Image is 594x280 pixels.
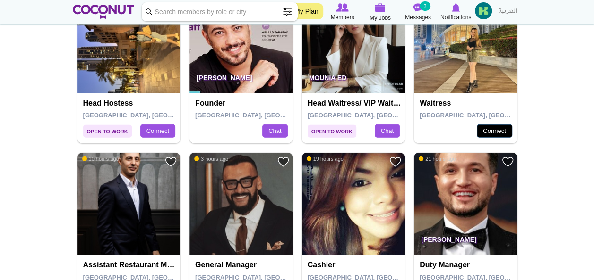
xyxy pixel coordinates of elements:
img: Messages [413,3,423,12]
span: Open to Work [83,125,132,138]
a: العربية [494,2,522,21]
span: Notifications [440,13,471,22]
span: [GEOGRAPHIC_DATA], [GEOGRAPHIC_DATA] [195,112,330,119]
a: Chat [262,124,287,138]
a: Browse Members Members [324,2,362,22]
a: Chat [375,124,400,138]
a: Add to Favourites [389,156,401,168]
a: My Plan [290,3,323,19]
h4: Head Hostess [83,99,177,107]
span: 3 hours ago [194,156,228,162]
img: My Jobs [375,3,386,12]
a: Connect [477,124,512,138]
a: Connect [140,124,175,138]
a: Add to Favourites [277,156,289,168]
h4: Assistant Restaurant Manager [83,261,177,269]
a: Messages Messages 3 [399,2,437,22]
img: Home [73,5,135,19]
span: 19 hours ago [307,156,344,162]
h4: Cashier [308,261,402,269]
input: Search members by role or city [142,2,298,21]
p: Mounia Ed [302,67,405,93]
img: Browse Members [336,3,348,12]
h4: Duty Manager [420,261,514,269]
p: [PERSON_NAME] [414,229,517,255]
span: [GEOGRAPHIC_DATA], [GEOGRAPHIC_DATA] [420,112,554,119]
span: Members [330,13,354,22]
h4: Head Waitress/ VIP Waitress/ Waitress [308,99,402,107]
h4: Waitress [420,99,514,107]
span: 21 hours ago [419,156,456,162]
img: Notifications [452,3,460,12]
a: Notifications Notifications [437,2,475,22]
a: My Jobs My Jobs [362,2,399,23]
span: Open to Work [308,125,356,138]
span: 10 hours ago [82,156,119,162]
h4: General Manager [195,261,289,269]
p: [PERSON_NAME] [189,67,293,93]
h4: Founder [195,99,289,107]
a: Add to Favourites [165,156,177,168]
span: Messages [405,13,431,22]
span: My Jobs [370,13,391,23]
span: [GEOGRAPHIC_DATA], [GEOGRAPHIC_DATA] [308,112,442,119]
span: [GEOGRAPHIC_DATA], [GEOGRAPHIC_DATA] [83,112,218,119]
small: 3 [420,1,430,11]
a: Add to Favourites [502,156,514,168]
